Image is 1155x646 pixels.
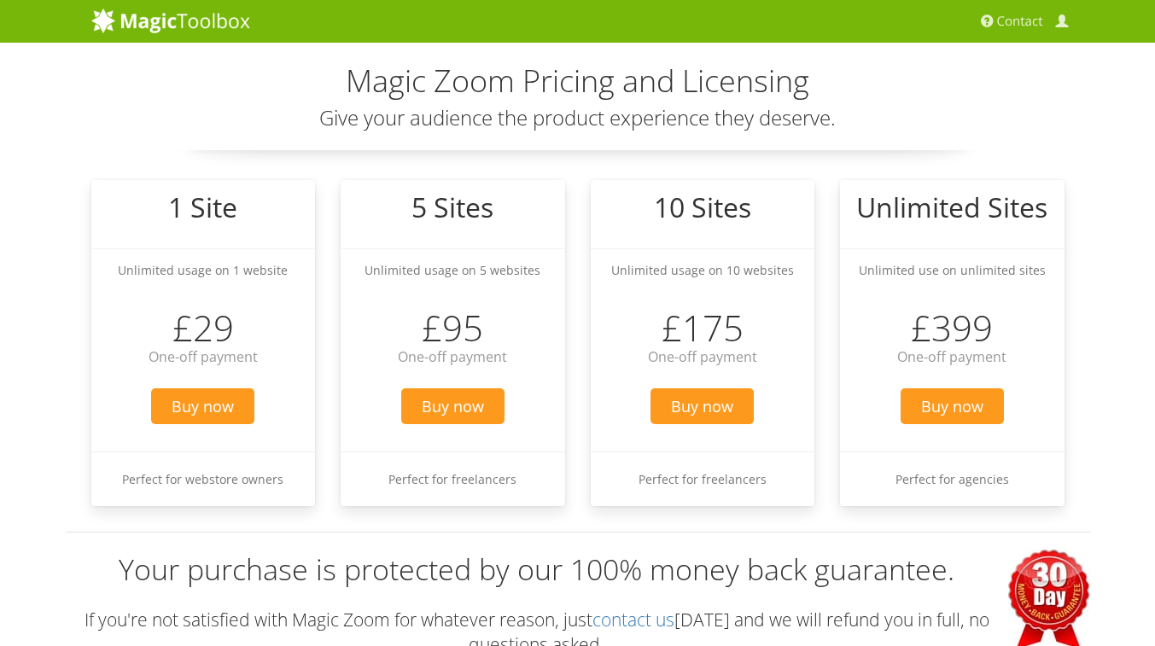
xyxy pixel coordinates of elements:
[591,451,815,506] li: Perfect for freelancers
[91,8,250,33] img: MagicToolbox.com - Image tools for your website
[840,248,1065,291] li: Unlimited use on unlimited sites
[401,388,505,424] span: Buy now
[592,608,674,631] a: contact us
[341,451,565,506] li: Perfect for freelancers
[411,189,493,225] big: 5 Sites
[856,189,1047,225] big: Unlimited Sites
[591,248,815,291] li: Unlimited usage on 10 websites
[897,347,1006,366] span: One-off payment
[840,451,1065,506] li: Perfect for agencies
[151,388,254,424] span: Buy now
[341,248,565,291] li: Unlimited usage on 5 websites
[654,189,751,225] big: 10 Sites
[91,64,1065,98] h2: Magic Zoom Pricing and Licensing
[341,308,565,347] h3: £95
[91,308,316,347] h3: £29
[901,388,1004,424] span: Buy now
[168,189,237,225] big: 1 Site
[66,550,1090,591] h3: Your purchase is protected by our 100% money back guarantee.
[149,347,258,366] span: One-off payment
[91,451,316,506] li: Perfect for webstore owners
[997,13,1043,30] span: Contact
[648,347,757,366] span: One-off payment
[840,308,1065,347] h3: £399
[398,347,507,366] span: One-off payment
[650,388,754,424] span: Buy now
[591,308,815,347] h3: £175
[91,248,316,291] li: Unlimited usage on 1 website
[91,107,1065,129] h3: Give your audience the product experience they deserve.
